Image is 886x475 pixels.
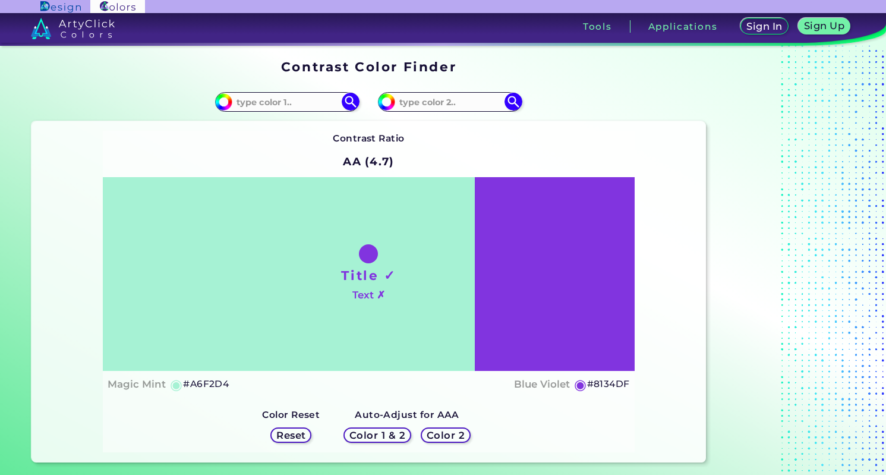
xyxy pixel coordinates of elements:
img: icon search [505,93,522,111]
h4: Magic Mint [108,376,166,393]
h3: Applications [648,22,718,31]
h5: #A6F2D4 [183,376,229,392]
a: Sign Up [801,19,848,34]
strong: Color Reset [262,409,320,420]
h5: ◉ [170,378,183,392]
h5: #8134DF [587,376,630,392]
h2: AA (4.7) [338,149,400,175]
input: type color 2.. [395,94,506,110]
strong: Auto-Adjust for AAA [355,409,459,420]
h1: Contrast Color Finder [281,58,456,76]
h5: ◉ [574,378,587,392]
h5: Sign In [748,22,780,31]
h5: Color 1 & 2 [352,431,403,440]
img: icon search [342,93,360,111]
h5: Sign Up [806,21,843,30]
a: Sign In [743,19,786,34]
img: logo_artyclick_colors_white.svg [31,18,115,39]
h4: Text ✗ [352,287,385,304]
img: ArtyClick Design logo [40,1,80,12]
input: type color 1.. [232,94,343,110]
h5: Reset [278,431,305,440]
h4: Blue Violet [514,376,570,393]
h5: Color 2 [428,431,463,440]
h1: Title ✓ [341,266,396,284]
h3: Tools [583,22,612,31]
strong: Contrast Ratio [333,133,405,144]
